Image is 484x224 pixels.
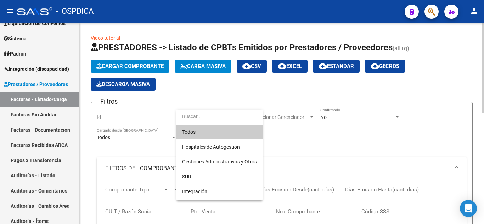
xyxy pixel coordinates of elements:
[182,174,191,179] span: SUR
[460,200,477,217] div: Open Intercom Messenger
[182,125,257,139] span: Todos
[176,109,263,124] input: dropdown search
[182,144,240,150] span: Hospitales de Autogestión
[182,189,207,194] span: Integración
[182,159,257,165] span: Gestiones Administrativas y Otros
